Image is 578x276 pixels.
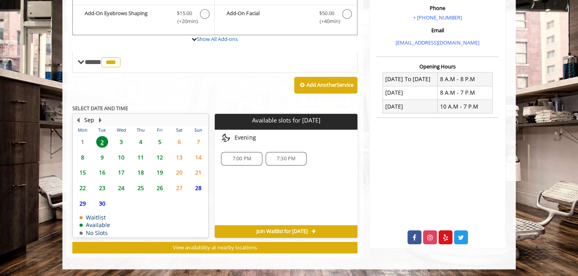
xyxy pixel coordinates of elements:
[376,64,498,69] h3: Opening Hours
[72,242,357,253] button: View availability at nearby locations
[77,9,210,28] label: Add-On Eyebrows Shaping
[232,155,251,162] span: 7:00 PM
[112,150,131,165] td: Select day10
[378,5,497,11] h3: Phone
[73,150,92,165] td: Select day8
[75,116,81,124] button: Previous Month
[73,180,92,196] td: Select day22
[306,81,353,88] b: Add Another Service
[112,180,131,196] td: Select day24
[77,198,89,209] span: 29
[131,134,150,150] td: Select day4
[97,116,103,124] button: Next Month
[92,150,111,165] td: Select day9
[173,136,185,148] span: 6
[92,126,111,134] th: Tue
[92,196,111,211] td: Select day30
[135,182,147,194] span: 25
[115,167,127,178] span: 17
[221,133,231,142] img: evening slots
[227,9,311,26] b: Add-On Facial
[135,152,147,163] span: 11
[115,136,127,148] span: 3
[135,136,147,148] span: 4
[73,196,92,211] td: Select day29
[150,150,169,165] td: Select day12
[277,155,295,162] span: 7:30 PM
[218,117,354,124] p: Available slots for [DATE]
[96,182,108,194] span: 23
[413,14,462,21] a: + [PHONE_NUMBER]
[192,167,204,178] span: 21
[315,17,338,25] span: (+40min )
[189,126,208,134] th: Sun
[115,152,127,163] span: 10
[72,105,128,112] b: SELECT DATE AND TIME
[192,182,204,194] span: 28
[383,72,438,86] td: [DATE] To [DATE]
[169,150,188,165] td: Select day13
[96,136,108,148] span: 2
[131,126,150,134] th: Thu
[112,126,131,134] th: Wed
[77,152,89,163] span: 8
[80,214,110,220] td: Waitlist
[396,39,479,46] a: [EMAIL_ADDRESS][DOMAIN_NAME]
[378,27,497,33] h3: Email
[235,134,256,141] span: Evening
[77,167,89,178] span: 15
[169,180,188,196] td: Select day27
[437,72,492,86] td: 8 A.M - 8 P.M
[150,126,169,134] th: Fri
[73,165,92,180] td: Select day15
[112,134,131,150] td: Select day3
[96,167,108,178] span: 16
[131,165,150,180] td: Select day18
[189,180,208,196] td: Select day28
[173,167,185,178] span: 20
[135,167,147,178] span: 18
[92,165,111,180] td: Select day16
[112,165,131,180] td: Select day17
[383,86,438,99] td: [DATE]
[84,116,94,124] button: Sep
[173,152,185,163] span: 13
[319,9,334,17] span: $50.00
[192,152,204,163] span: 14
[80,222,110,228] td: Available
[189,134,208,150] td: Select day7
[197,35,238,43] a: Show All Add-ons
[80,230,110,236] td: No Slots
[154,136,166,148] span: 5
[256,228,308,235] span: Join Waitlist for [DATE]
[294,77,357,93] button: Add AnotherService
[154,152,166,163] span: 12
[221,152,262,165] div: 7:00 PM
[437,100,492,113] td: 10 A.M - 7 P.M
[150,134,169,150] td: Select day5
[173,244,257,251] span: View availability at nearby locations
[189,165,208,180] td: Select day21
[96,152,108,163] span: 9
[173,17,196,25] span: (+20min )
[131,180,150,196] td: Select day25
[169,134,188,150] td: Select day6
[154,182,166,194] span: 26
[115,182,127,194] span: 24
[92,180,111,196] td: Select day23
[96,198,108,209] span: 30
[383,100,438,113] td: [DATE]
[131,150,150,165] td: Select day11
[85,9,169,26] b: Add-On Eyebrows Shaping
[73,126,92,134] th: Mon
[437,86,492,99] td: 8 A.M - 7 P.M
[219,9,353,28] label: Add-On Facial
[266,152,306,165] div: 7:30 PM
[154,167,166,178] span: 19
[77,182,89,194] span: 22
[189,150,208,165] td: Select day14
[177,9,192,17] span: $15.00
[169,126,188,134] th: Sat
[169,165,188,180] td: Select day20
